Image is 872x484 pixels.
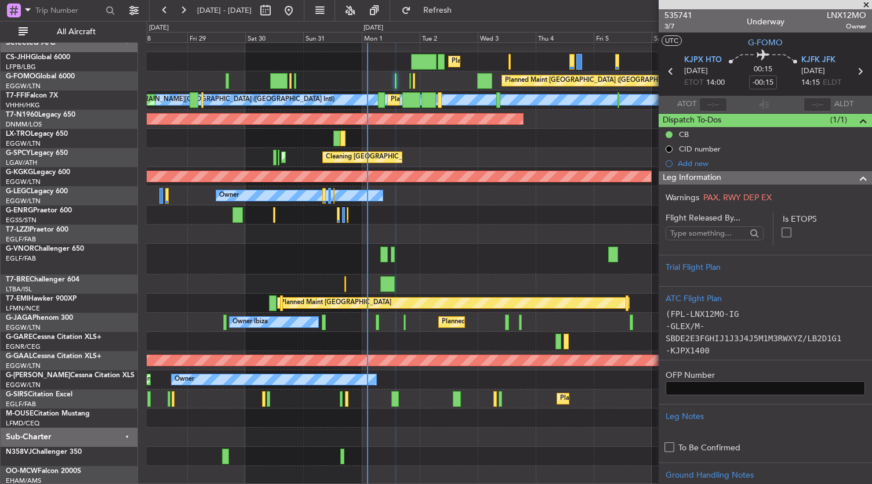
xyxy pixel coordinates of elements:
span: (1/1) [830,114,847,126]
a: EGLF/FAB [6,400,36,409]
span: G-ENRG [6,207,33,214]
a: EGGW/LTN [6,178,41,186]
div: Planned Maint [GEOGRAPHIC_DATA] [281,294,391,312]
a: EGLF/FAB [6,235,36,244]
span: G-GARE [6,334,32,341]
div: Thu 28 [129,32,187,42]
div: Owner Ibiza [232,313,268,331]
div: Thu 4 [536,32,594,42]
div: Warnings [659,192,872,204]
span: Owner [827,21,866,31]
span: G-JAGA [6,315,32,322]
div: CB [679,129,689,139]
a: VHHH/HKG [6,101,40,110]
span: G-GAAL [6,353,32,360]
span: [DATE] [801,66,825,77]
span: OO-MCW [6,468,38,475]
a: N358VJChallenger 350 [6,449,82,456]
button: UTC [662,35,682,46]
span: LX-TRO [6,131,31,138]
label: To Be Confirmed [678,442,740,454]
span: LNX12MO [827,9,866,21]
a: G-ENRGPraetor 600 [6,207,72,214]
div: Cleaning [GEOGRAPHIC_DATA] ([PERSON_NAME] Intl) [326,149,489,166]
a: OO-MCWFalcon 2000S [6,468,81,475]
div: Mon 1 [362,32,420,42]
span: G-VNOR [6,245,34,252]
span: Dispatch To-Dos [663,114,721,127]
a: G-[PERSON_NAME]Cessna Citation XLS [6,372,135,379]
span: [DATE] [684,66,708,77]
div: Fri 29 [187,32,245,42]
span: G-FOMO [748,37,783,49]
span: KJPX HTO [684,55,722,66]
span: Leg Information [663,171,721,185]
code: (FPL-LNX12MO-IG [666,309,739,319]
a: G-SPCYLegacy 650 [6,150,68,157]
div: CID number [679,144,721,154]
a: G-SIRSCitation Excel [6,391,72,398]
div: Planned Maint [GEOGRAPHIC_DATA] ([GEOGRAPHIC_DATA] Intl) [391,91,584,109]
span: 14:15 [801,77,820,89]
div: Planned Maint Athens ([PERSON_NAME] Intl) [285,149,418,166]
span: 14:00 [706,77,725,89]
span: T7-N1960 [6,111,38,118]
span: T7-EMI [6,295,28,302]
code: -KJPX1400 [666,346,710,355]
span: ALDT [834,99,853,110]
a: EGGW/LTN [6,139,41,148]
button: Refresh [396,1,466,20]
div: ATC Flight Plan [666,292,865,305]
span: G-SIRS [6,391,28,398]
div: Owner [219,187,239,204]
div: Owner [175,371,194,388]
span: [DATE] - [DATE] [197,5,252,16]
span: G-[PERSON_NAME] [6,372,70,379]
span: T7-BRE [6,276,30,283]
div: Planned Maint [GEOGRAPHIC_DATA] ([GEOGRAPHIC_DATA]) [505,72,688,89]
span: G-KGKG [6,169,33,176]
div: Fri 5 [594,32,652,42]
div: Ground Handling Notes [666,469,865,481]
a: EGNR/CEG [6,342,41,351]
span: T7-FFI [6,92,26,99]
div: [DATE] [364,23,383,33]
a: DNMM/LOS [6,120,42,129]
a: T7-BREChallenger 604 [6,276,79,283]
a: LX-TROLegacy 650 [6,131,68,138]
span: G-FOMO [6,73,35,80]
a: EGGW/LTN [6,381,41,389]
a: G-GARECessna Citation XLS+ [6,334,101,341]
span: N358VJ [6,449,32,456]
a: G-JAGAPhenom 300 [6,315,73,322]
a: EGLF/FAB [6,254,36,263]
span: CS-JHH [6,54,31,61]
span: ETOT [684,77,703,89]
div: [DATE] [149,23,169,33]
a: LFMN/NCE [6,304,40,313]
div: Leg Notes [666,410,865,422]
span: All Aircraft [30,28,122,36]
span: PAX, RWY DEP EX [703,192,772,203]
span: 00:15 [754,64,772,75]
a: LTBA/ISL [6,285,32,294]
a: LGAV/ATH [6,158,37,167]
a: EGSS/STN [6,216,37,225]
span: 535741 [664,9,692,21]
a: EGGW/LTN [6,323,41,332]
span: ELDT [823,77,841,89]
span: 3/7 [664,21,692,31]
label: OFP Number [666,369,865,381]
span: Flight Released By... [666,212,764,224]
a: T7-EMIHawker 900XP [6,295,77,302]
a: EGGW/LTN [6,82,41,91]
a: G-VNORChallenger 650 [6,245,84,252]
span: Refresh [413,6,462,15]
div: [PERSON_NAME][GEOGRAPHIC_DATA] ([GEOGRAPHIC_DATA] Intl) [132,91,335,109]
input: --:-- [699,97,727,111]
div: Wed 3 [478,32,536,42]
div: Trial Flight Plan [666,261,865,273]
span: M-OUSE [6,410,34,417]
a: T7-N1960Legacy 650 [6,111,75,118]
button: All Aircraft [13,23,126,41]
